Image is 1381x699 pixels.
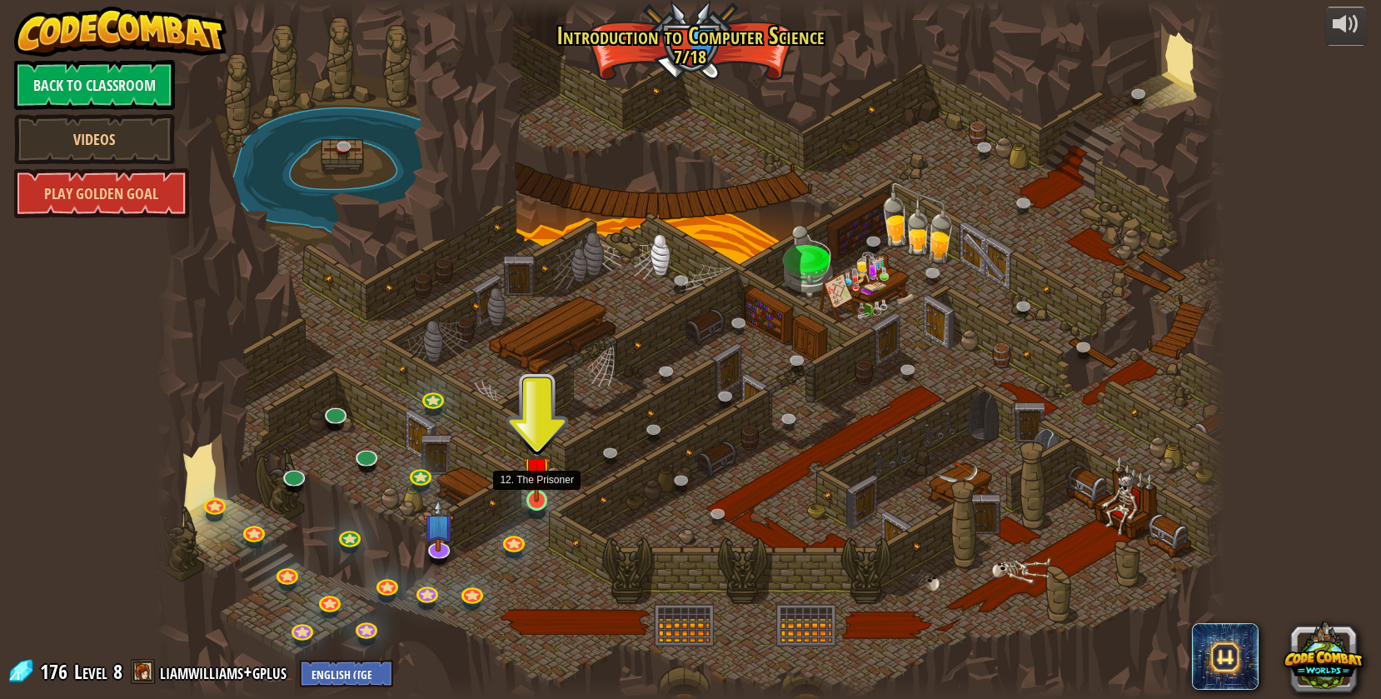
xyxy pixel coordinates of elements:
[523,438,551,502] img: level-banner-unstarted.png
[14,60,175,110] a: Back to Classroom
[14,114,175,164] a: Videos
[74,658,107,686] span: Level
[160,658,292,685] a: liamwilliams+gplus
[113,658,122,685] span: 8
[14,7,227,57] img: CodeCombat - Learn how to code by playing a game
[1325,7,1367,46] button: Adjust volume
[14,168,189,218] a: Play Golden Goal
[423,499,454,552] img: level-banner-unstarted-subscriber.png
[40,658,72,685] span: 176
